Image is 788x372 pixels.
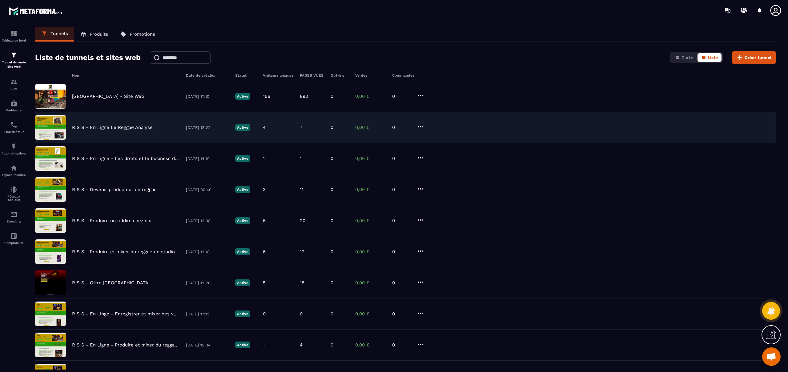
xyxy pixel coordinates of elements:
[235,310,250,317] p: Active
[186,94,229,99] p: [DATE] 17:10
[35,302,66,326] img: image
[35,51,141,64] h2: Liste de tunnels et sites web
[90,31,108,37] p: Produits
[300,218,305,223] p: 20
[72,125,153,130] p: R S S - En Ligne Le Reggae Analyse
[392,342,411,348] p: 0
[72,94,144,99] p: [GEOGRAPHIC_DATA] - Site Web
[2,181,26,206] a: social-networksocial-networkRéseaux Sociaux
[355,311,386,317] p: 0,00 €
[263,156,265,161] p: 1
[35,115,66,140] img: image
[10,164,18,172] img: automations
[10,186,18,193] img: social-network
[186,312,229,316] p: [DATE] 17:19
[263,187,266,192] p: 3
[72,156,180,161] p: R S S - En Ligne - Les droits et le business de la musique
[300,187,304,192] p: 11
[35,333,66,357] img: image
[72,311,180,317] p: R S S - En Linge - Enregistrer et mixer des voix
[263,218,266,223] p: 6
[2,87,26,90] p: CRM
[10,211,18,218] img: email
[698,53,722,62] button: Liste
[2,206,26,228] a: emailemailE-mailing
[355,94,386,99] p: 0,00 €
[355,280,386,286] p: 0,00 €
[10,78,18,86] img: formation
[2,228,26,249] a: accountantaccountantComptabilité
[300,249,304,254] p: 17
[235,342,250,348] p: Active
[2,160,26,181] a: automationsautomationsEspace membre
[263,125,266,130] p: 4
[2,117,26,138] a: schedulerschedulerPlanificateur
[331,311,333,317] p: 0
[355,125,386,130] p: 0,00 €
[331,156,333,161] p: 0
[10,232,18,240] img: accountant
[732,51,776,64] button: Créer tunnel
[300,311,303,317] p: 0
[762,347,781,366] div: Ouvrir le chat
[72,249,175,254] p: R S S - Produire et mixer du reggae en studio
[300,342,303,348] p: 4
[2,47,26,74] a: formationformationTunnel de vente Site web
[235,186,250,193] p: Active
[114,27,161,42] a: Promotions
[331,342,333,348] p: 0
[681,55,693,60] span: Carte
[355,156,386,161] p: 0,00 €
[331,280,333,286] p: 0
[300,280,304,286] p: 18
[186,156,229,161] p: [DATE] 14:10
[2,173,26,177] p: Espace membre
[2,109,26,112] p: Webinaire
[235,93,250,100] p: Active
[186,73,229,78] h6: Date de création
[235,279,250,286] p: Active
[745,54,772,61] span: Créer tunnel
[671,53,697,62] button: Carte
[186,218,229,223] p: [DATE] 12:08
[2,25,26,47] a: formationformationTableau de bord
[392,187,411,192] p: 0
[708,55,718,60] span: Liste
[300,156,302,161] p: 1
[35,177,66,202] img: image
[10,30,18,37] img: formation
[263,311,266,317] p: 0
[72,73,180,78] h6: Nom
[10,143,18,150] img: automations
[392,125,411,130] p: 0
[72,280,150,286] p: R S S - Offre [GEOGRAPHIC_DATA]
[355,73,386,78] h6: Ventes
[186,343,229,347] p: [DATE] 15:04
[35,270,66,295] img: image
[2,195,26,202] p: Réseaux Sociaux
[263,94,270,99] p: 156
[392,73,414,78] h6: Commandes
[72,187,157,192] p: R S S - Devenir producteur de reggae
[2,241,26,245] p: Comptabilité
[2,60,26,69] p: Tunnel de vente Site web
[72,218,151,223] p: R S S - Produire un riddim chez soi
[331,73,349,78] h6: Opt-ins
[50,31,68,36] p: Tunnels
[2,152,26,155] p: Automatisations
[300,125,302,130] p: 7
[35,208,66,233] img: image
[235,155,250,162] p: Active
[2,39,26,42] p: Tableau de bord
[10,121,18,129] img: scheduler
[35,84,66,109] img: image
[2,95,26,117] a: automationsautomationsWebinaire
[355,249,386,254] p: 0,00 €
[35,146,66,171] img: image
[331,94,333,99] p: 0
[235,73,257,78] h6: Statut
[35,27,74,42] a: Tunnels
[2,130,26,134] p: Planificateur
[130,31,155,37] p: Promotions
[392,218,411,223] p: 0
